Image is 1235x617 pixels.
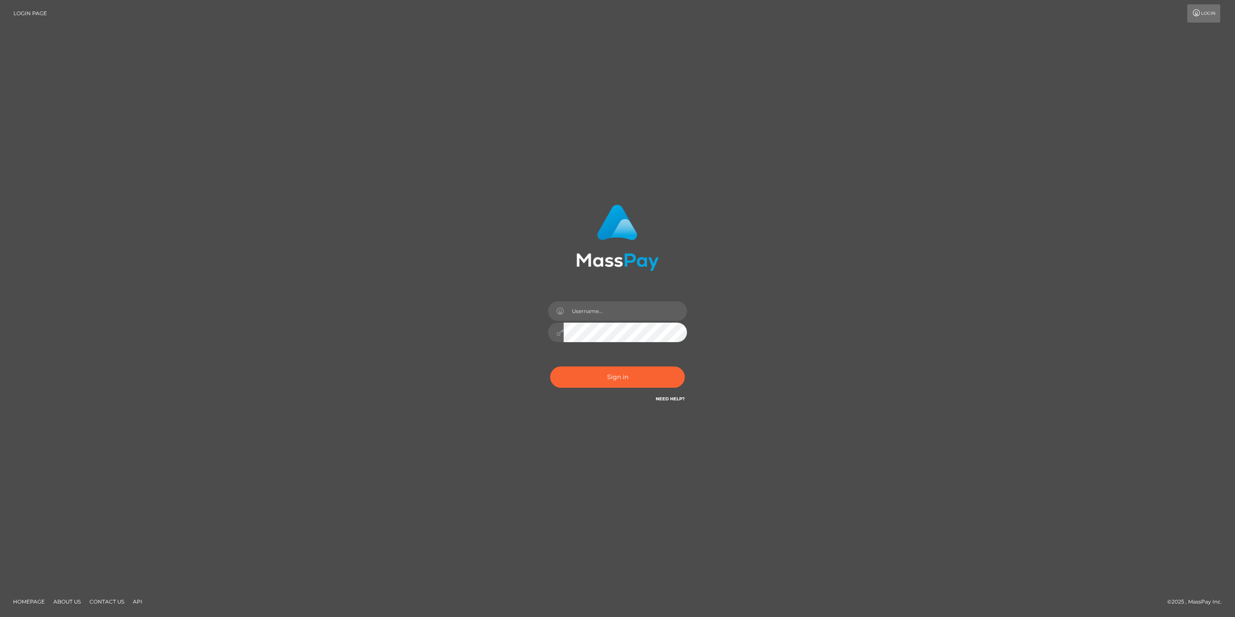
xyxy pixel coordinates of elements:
a: Need Help? [656,396,685,402]
input: Username... [564,301,687,321]
a: Contact Us [86,595,128,608]
button: Sign in [550,366,685,388]
a: Login Page [13,4,47,23]
a: API [129,595,146,608]
a: Login [1187,4,1220,23]
div: © 2025 , MassPay Inc. [1167,597,1228,607]
a: Homepage [10,595,48,608]
a: About Us [50,595,84,608]
img: MassPay Login [576,205,659,271]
